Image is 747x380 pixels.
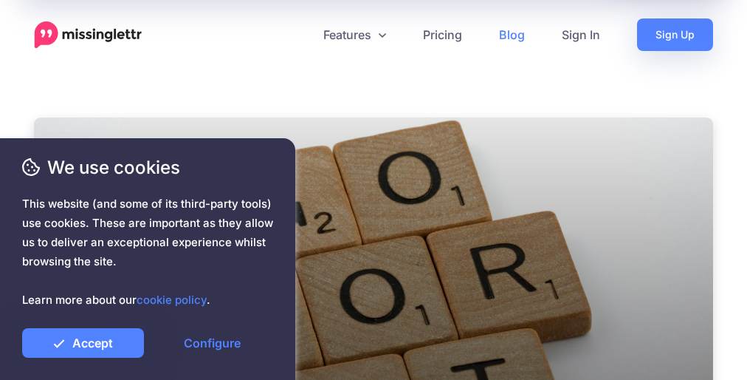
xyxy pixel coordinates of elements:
a: Accept [22,328,144,358]
a: Sign In [543,18,619,51]
a: Home [34,21,142,49]
span: We use cookies [22,155,273,180]
a: Features [305,18,405,51]
span: This website (and some of its third-party tools) use cookies. These are important as they allow u... [22,194,273,310]
a: cookie policy [137,293,207,307]
a: Sign Up [637,18,713,51]
a: Configure [151,328,273,358]
a: Pricing [405,18,481,51]
a: Blog [481,18,543,51]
